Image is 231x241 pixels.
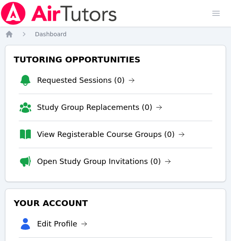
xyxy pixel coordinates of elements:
[37,218,87,230] a: Edit Profile
[37,156,171,167] a: Open Study Group Invitations (0)
[5,30,226,38] nav: Breadcrumb
[37,75,135,86] a: Requested Sessions (0)
[37,129,185,140] a: View Registerable Course Groups (0)
[35,31,67,37] span: Dashboard
[12,196,219,211] h3: Your Account
[35,30,67,38] a: Dashboard
[12,52,219,67] h3: Tutoring Opportunities
[37,102,162,113] a: Study Group Replacements (0)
